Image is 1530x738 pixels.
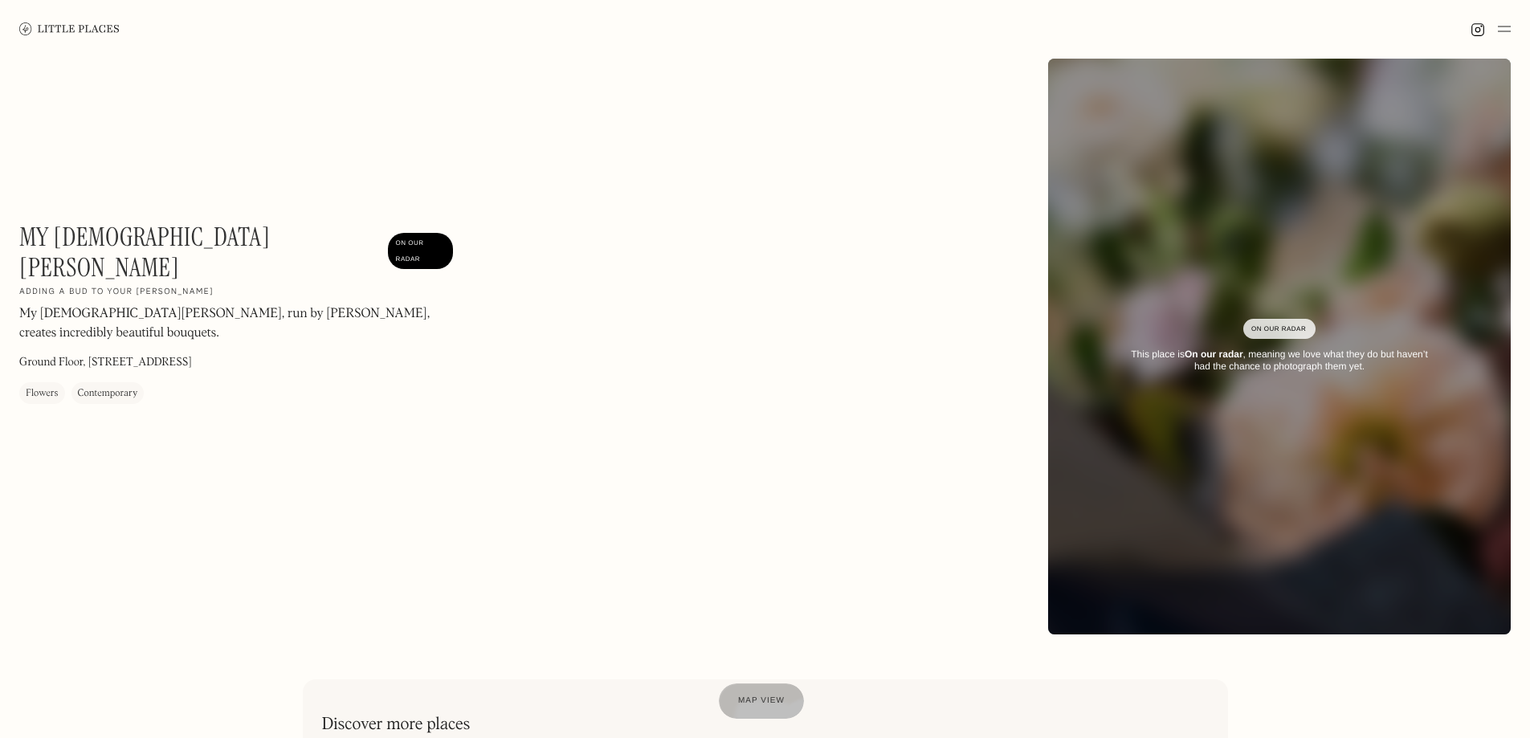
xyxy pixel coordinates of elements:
h1: My [DEMOGRAPHIC_DATA][PERSON_NAME] [19,222,380,283]
div: On Our Radar [396,235,445,267]
span: Map view [738,696,785,705]
div: Flowers [26,385,59,402]
p: Ground Floor, [STREET_ADDRESS] [19,354,192,371]
h2: Discover more places [322,715,471,735]
div: This place is , meaning we love what they do but haven’t had the chance to photograph them yet. [1122,349,1437,372]
p: My [DEMOGRAPHIC_DATA][PERSON_NAME], run by [PERSON_NAME], creates incredibly beautiful bouquets. [19,304,453,343]
div: Contemporary [78,385,138,402]
a: Map view [719,683,804,719]
h2: Adding a bud to your [PERSON_NAME] [19,287,214,298]
div: On Our Radar [1251,321,1308,337]
strong: On our radar [1185,349,1243,360]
